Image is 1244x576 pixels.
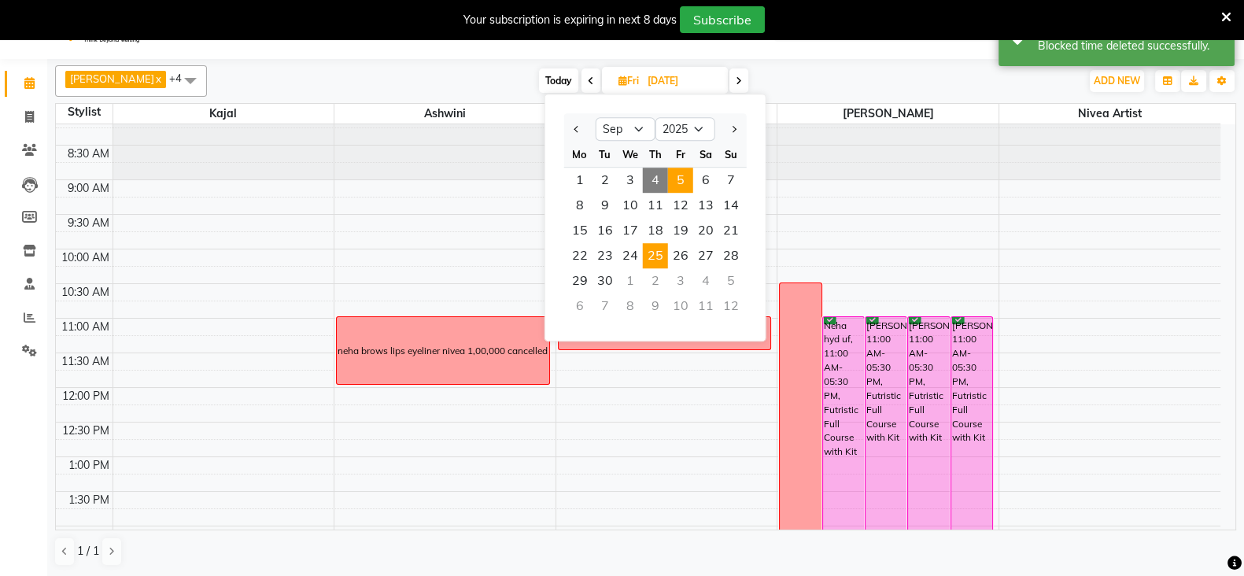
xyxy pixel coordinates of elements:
div: Wednesday, September 10, 2025 [618,193,643,218]
span: 21 [718,218,744,243]
div: Monday, September 8, 2025 [567,193,592,218]
span: Kajal [113,104,334,124]
div: Wednesday, October 8, 2025 [618,294,643,319]
div: 11:00 AM [58,319,113,335]
div: Sa [693,142,718,167]
span: [PERSON_NAME] [70,72,154,85]
span: 24 [618,243,643,268]
span: ADD NEW [1094,75,1140,87]
span: 30 [592,268,618,294]
div: 11:30 AM [58,353,113,370]
div: Saturday, September 6, 2025 [693,168,718,193]
div: Wednesday, September 17, 2025 [618,218,643,243]
select: Select month [596,117,655,141]
div: Friday, October 3, 2025 [668,268,693,294]
span: 29 [567,268,592,294]
span: 6 [693,168,718,193]
span: 1 / 1 [77,543,99,559]
div: Tuesday, September 30, 2025 [592,268,618,294]
span: 17 [618,218,643,243]
span: 12 [668,193,693,218]
div: Sunday, September 7, 2025 [718,168,744,193]
div: 9:00 AM [65,180,113,197]
div: Tuesday, September 23, 2025 [592,243,618,268]
div: 2:00 PM [65,526,113,543]
div: Thursday, October 9, 2025 [643,294,668,319]
span: 9 [592,193,618,218]
div: 1:00 PM [65,457,113,474]
div: Tuesday, September 9, 2025 [592,193,618,218]
span: 14 [718,193,744,218]
div: We [618,142,643,167]
a: x [154,72,161,85]
div: Sunday, October 5, 2025 [718,268,744,294]
div: Friday, September 19, 2025 [668,218,693,243]
div: Monday, September 22, 2025 [567,243,592,268]
button: ADD NEW [1090,70,1144,92]
div: Monday, October 6, 2025 [567,294,592,319]
div: Th [643,142,668,167]
span: [PERSON_NAME] [777,104,999,124]
span: Nivea Artist [999,104,1220,124]
span: 18 [643,218,668,243]
span: 23 [592,243,618,268]
div: Tu [592,142,618,167]
span: 22 [567,243,592,268]
div: Friday, September 26, 2025 [668,243,693,268]
div: 9:30 AM [65,215,113,231]
div: Saturday, September 27, 2025 [693,243,718,268]
div: Tuesday, September 2, 2025 [592,168,618,193]
div: Mo [567,142,592,167]
div: 1:30 PM [65,492,113,508]
div: Wednesday, October 1, 2025 [618,268,643,294]
div: Your subscription is expiring in next 8 days [463,12,677,28]
span: 3 [618,168,643,193]
div: Thursday, September 25, 2025 [643,243,668,268]
div: Monday, September 29, 2025 [567,268,592,294]
div: Sunday, September 28, 2025 [718,243,744,268]
button: Subscribe [680,6,765,33]
div: Friday, September 5, 2025 [668,168,693,193]
div: Fr [668,142,693,167]
div: Sunday, September 21, 2025 [718,218,744,243]
div: Friday, October 10, 2025 [668,294,693,319]
input: 2025-09-05 [643,69,722,93]
div: Tuesday, October 7, 2025 [592,294,618,319]
span: Ashwini [334,104,556,124]
div: Su [718,142,744,167]
div: 8:30 AM [65,146,113,162]
span: 8 [567,193,592,218]
div: 12:30 PM [59,423,113,439]
span: Fri [615,75,643,87]
div: Blocked time deleted successfully. [1038,38,1223,54]
span: 19 [668,218,693,243]
div: neha brows lips eyeliner nivea 1,00,000 cancelled [338,344,548,358]
div: Sunday, October 12, 2025 [718,294,744,319]
div: Monday, September 15, 2025 [567,218,592,243]
span: 1 [567,168,592,193]
span: 28 [718,243,744,268]
span: 15 [567,218,592,243]
span: 13 [693,193,718,218]
div: Thursday, September 4, 2025 [643,168,668,193]
div: 10:30 AM [58,284,113,301]
select: Select year [655,117,715,141]
span: 5 [668,168,693,193]
span: 16 [592,218,618,243]
div: Thursday, September 11, 2025 [643,193,668,218]
div: Saturday, October 4, 2025 [693,268,718,294]
button: Next month [726,116,740,142]
div: Monday, September 1, 2025 [567,168,592,193]
div: 10:00 AM [58,249,113,266]
div: Friday, September 12, 2025 [668,193,693,218]
div: Thursday, October 2, 2025 [643,268,668,294]
span: 2 [592,168,618,193]
div: Wednesday, September 3, 2025 [618,168,643,193]
span: 4 [643,168,668,193]
span: 25 [643,243,668,268]
div: Saturday, October 11, 2025 [693,294,718,319]
button: Previous month [570,116,584,142]
div: Saturday, September 20, 2025 [693,218,718,243]
div: Tuesday, September 16, 2025 [592,218,618,243]
div: Sunday, September 14, 2025 [718,193,744,218]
